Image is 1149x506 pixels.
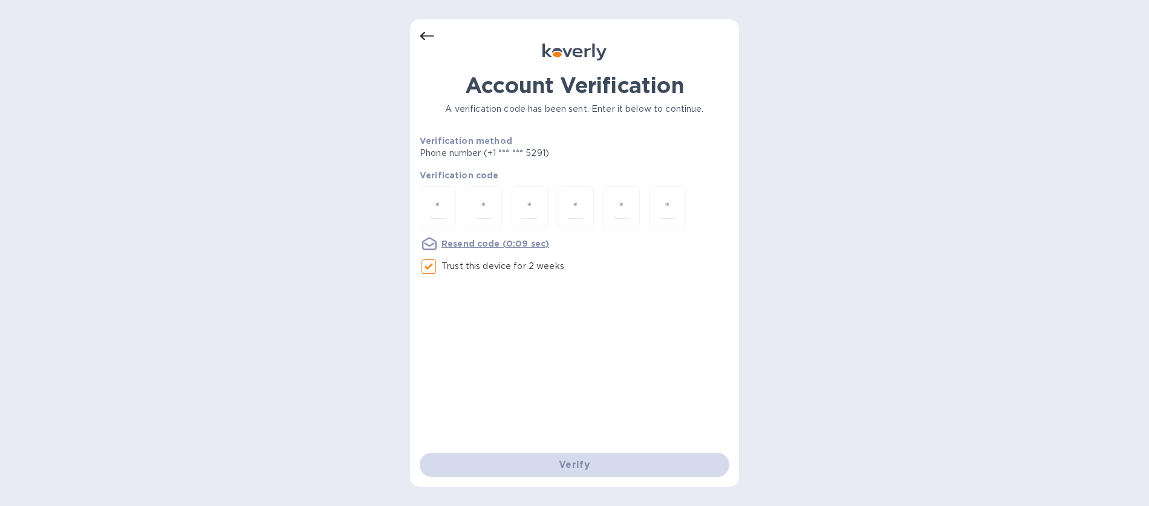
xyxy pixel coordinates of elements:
p: Verification code [420,169,729,181]
p: A verification code has been sent. Enter it below to continue. [420,103,729,115]
h1: Account Verification [420,73,729,98]
p: Phone number (+1 *** *** 5291) [420,147,642,160]
p: Trust this device for 2 weeks [441,260,564,273]
b: Verification method [420,136,512,146]
u: Resend code (0:09 sec) [441,239,549,248]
